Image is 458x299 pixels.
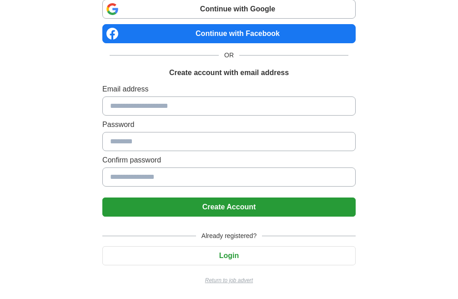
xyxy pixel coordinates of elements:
[102,198,356,217] button: Create Account
[102,84,356,95] label: Email address
[102,24,356,43] a: Continue with Facebook
[102,119,356,130] label: Password
[169,67,289,78] h1: Create account with email address
[102,252,356,259] a: Login
[102,155,356,166] label: Confirm password
[102,246,356,265] button: Login
[196,231,262,241] span: Already registered?
[219,51,239,60] span: OR
[102,276,356,284] a: Return to job advert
